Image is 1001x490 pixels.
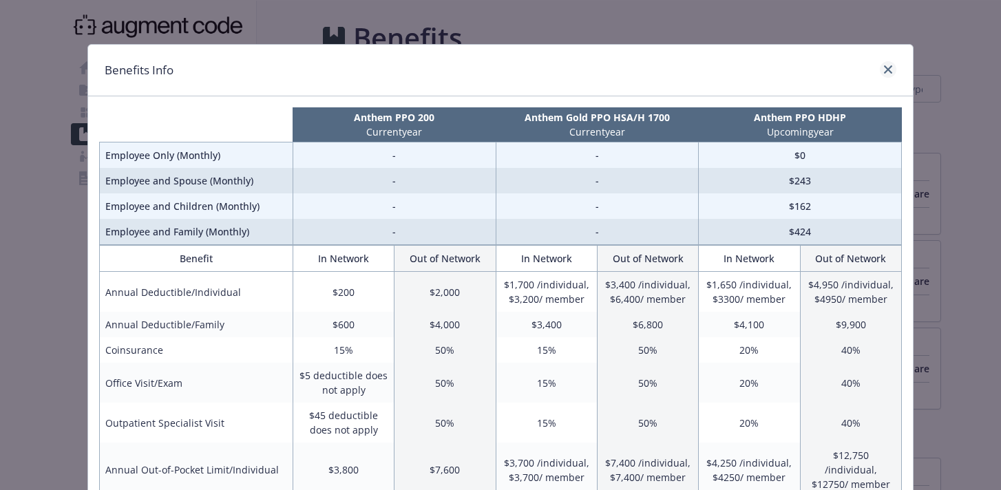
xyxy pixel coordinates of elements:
[800,312,901,337] td: $9,900
[394,312,496,337] td: $4,000
[496,168,699,193] td: -
[100,337,293,363] td: Coinsurance
[293,193,496,219] td: -
[800,363,901,403] td: 40%
[293,168,496,193] td: -
[293,363,394,403] td: $5 deductible does not apply
[394,363,496,403] td: 50%
[702,125,899,139] p: Upcoming year
[699,168,902,193] td: $243
[496,337,597,363] td: 15%
[699,363,800,403] td: 20%
[100,403,293,443] td: Outpatient Specialist Visit
[100,363,293,403] td: Office Visit/Exam
[496,312,597,337] td: $3,400
[293,142,496,169] td: -
[100,312,293,337] td: Annual Deductible/Family
[699,272,800,312] td: $1,650 /individual, $3300/ member
[597,337,698,363] td: 50%
[295,125,493,139] p: Current year
[100,219,293,245] td: Employee and Family (Monthly)
[699,193,902,219] td: $162
[100,107,293,142] th: intentionally left blank
[293,312,394,337] td: $600
[699,312,800,337] td: $4,100
[597,403,698,443] td: 50%
[295,110,493,125] p: Anthem PPO 200
[293,272,394,312] td: $200
[394,272,496,312] td: $2,000
[293,403,394,443] td: $45 deductible does not apply
[496,272,597,312] td: $1,700 /individual, $3,200/ member
[496,219,699,245] td: -
[597,363,698,403] td: 50%
[100,246,293,272] th: Benefit
[800,246,901,272] th: Out of Network
[100,142,293,169] td: Employee Only (Monthly)
[394,403,496,443] td: 50%
[702,110,899,125] p: Anthem PPO HDHP
[699,219,902,245] td: $424
[496,246,597,272] th: In Network
[800,272,901,312] td: $4,950 /individual, $4950/ member
[498,125,696,139] p: Current year
[293,219,496,245] td: -
[597,272,698,312] td: $3,400 /individual, $6,400/ member
[293,246,394,272] th: In Network
[100,168,293,193] td: Employee and Spouse (Monthly)
[100,193,293,219] td: Employee and Children (Monthly)
[394,337,496,363] td: 50%
[293,337,394,363] td: 15%
[105,61,173,79] h1: Benefits Info
[699,403,800,443] td: 20%
[699,246,800,272] th: In Network
[496,363,597,403] td: 15%
[496,403,597,443] td: 15%
[498,110,696,125] p: Anthem Gold PPO HSA/H 1700
[880,61,896,78] a: close
[496,142,699,169] td: -
[699,337,800,363] td: 20%
[800,337,901,363] td: 40%
[100,272,293,312] td: Annual Deductible/Individual
[597,246,698,272] th: Out of Network
[496,193,699,219] td: -
[699,142,902,169] td: $0
[394,246,496,272] th: Out of Network
[597,312,698,337] td: $6,800
[800,403,901,443] td: 40%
